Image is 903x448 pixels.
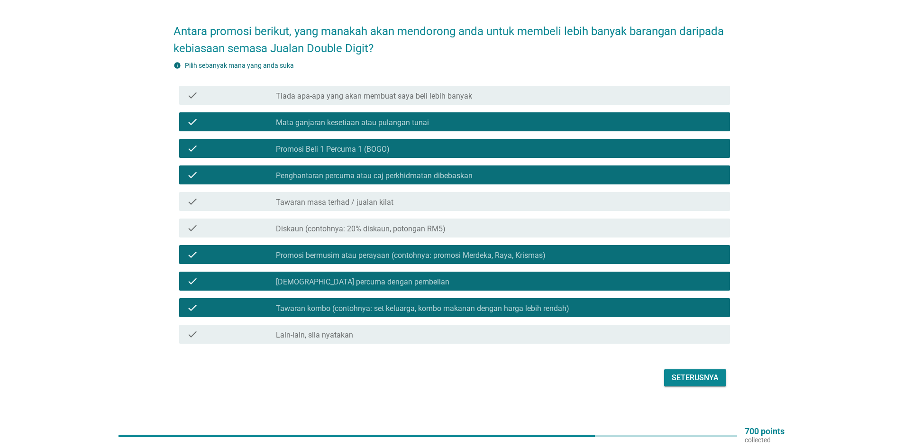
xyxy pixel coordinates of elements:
[187,169,198,181] i: check
[187,329,198,340] i: check
[276,277,449,287] label: [DEMOGRAPHIC_DATA] percuma dengan pembelian
[276,304,569,313] label: Tawaran kombo (contohnya: set keluarga, kombo makanan dengan harga lebih rendah)
[276,145,390,154] label: Promosi Beli 1 Percuma 1 (BOGO)
[745,427,784,436] p: 700 points
[187,302,198,313] i: check
[276,224,446,234] label: Diskaun (contohnya: 20% diskaun, potongan RM5)
[187,116,198,128] i: check
[276,118,429,128] label: Mata ganjaran kesetiaan atau pulangan tunai
[276,330,353,340] label: Lain-lain, sila nyatakan
[187,143,198,154] i: check
[745,436,784,444] p: collected
[187,222,198,234] i: check
[276,198,393,207] label: Tawaran masa terhad / jualan kilat
[276,251,546,260] label: Promosi bermusim atau perayaan (contohnya: promosi Merdeka, Raya, Krismas)
[187,196,198,207] i: check
[173,13,730,57] h2: Antara promosi berikut, yang manakah akan mendorong anda untuk membeli lebih banyak barangan dari...
[276,91,472,101] label: Tiada apa-apa yang akan membuat saya beli lebih banyak
[664,369,726,386] button: Seterusnya
[173,62,181,69] i: info
[187,249,198,260] i: check
[672,372,719,384] div: Seterusnya
[185,62,294,69] label: Pilih sebanyak mana yang anda suka
[276,171,473,181] label: Penghantaran percuma atau caj perkhidmatan dibebaskan
[187,90,198,101] i: check
[187,275,198,287] i: check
